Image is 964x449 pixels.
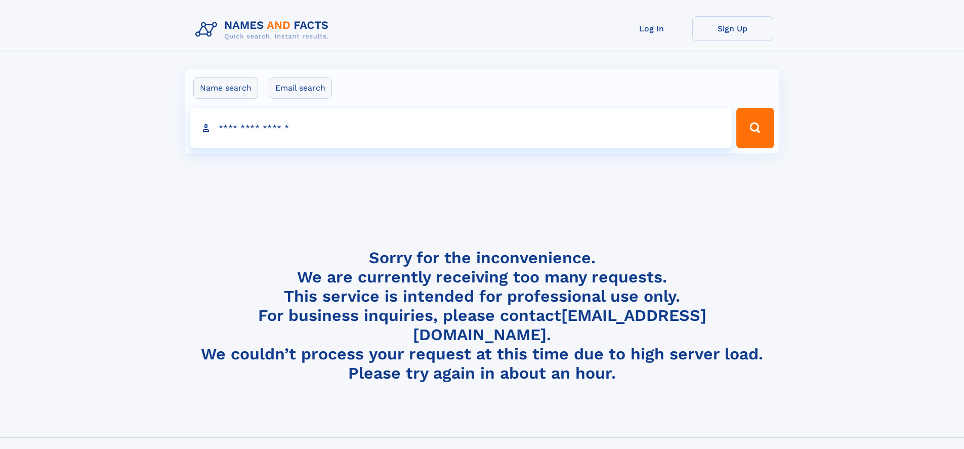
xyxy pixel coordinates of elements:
[269,77,332,99] label: Email search
[736,108,774,148] button: Search Button
[413,306,706,344] a: [EMAIL_ADDRESS][DOMAIN_NAME]
[193,77,258,99] label: Name search
[190,108,732,148] input: search input
[692,16,773,41] a: Sign Up
[191,16,337,44] img: Logo Names and Facts
[611,16,692,41] a: Log In
[191,248,773,383] h4: Sorry for the inconvenience. We are currently receiving too many requests. This service is intend...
